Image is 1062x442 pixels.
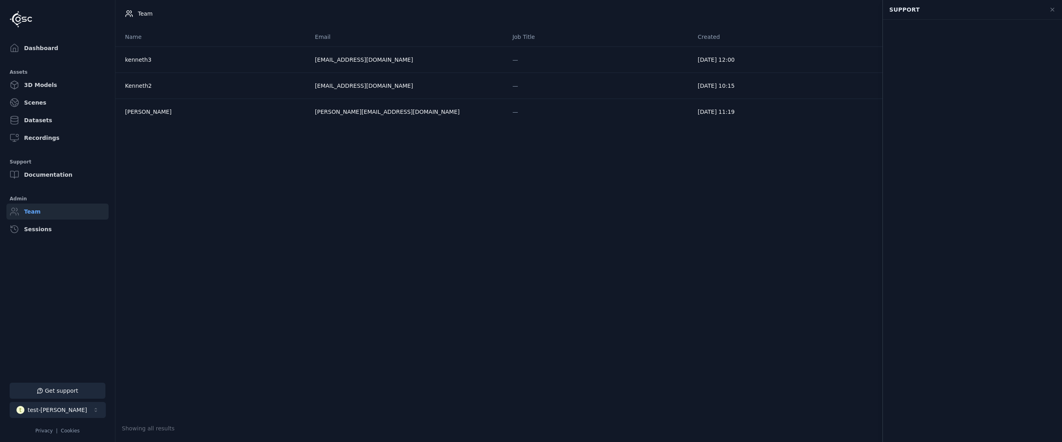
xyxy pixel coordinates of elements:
[125,82,302,90] a: Kenneth2
[506,27,691,46] th: Job Title
[513,109,518,115] span: —
[61,428,80,434] a: Cookies
[884,2,1044,17] div: Support
[698,56,870,64] div: [DATE] 12:00
[315,82,500,90] div: [EMAIL_ADDRESS][DOMAIN_NAME]
[315,56,500,64] div: [EMAIL_ADDRESS][DOMAIN_NAME]
[28,406,87,414] div: test-[PERSON_NAME]
[138,10,153,18] span: Team
[883,20,1062,436] div: Chat Widget
[16,406,24,414] div: t
[35,428,52,434] a: Privacy
[122,425,175,432] span: Showing all results
[698,108,870,116] div: [DATE] 11:19
[115,27,309,46] th: Name
[309,27,506,46] th: Email
[513,83,518,89] span: —
[315,108,500,116] div: [PERSON_NAME][EMAIL_ADDRESS][DOMAIN_NAME]
[125,108,302,116] a: [PERSON_NAME]
[513,57,518,63] span: —
[56,428,58,434] span: |
[125,56,302,64] a: kenneth3
[691,27,876,46] th: Created
[698,82,870,90] div: [DATE] 10:15
[10,402,106,418] button: Select a workspace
